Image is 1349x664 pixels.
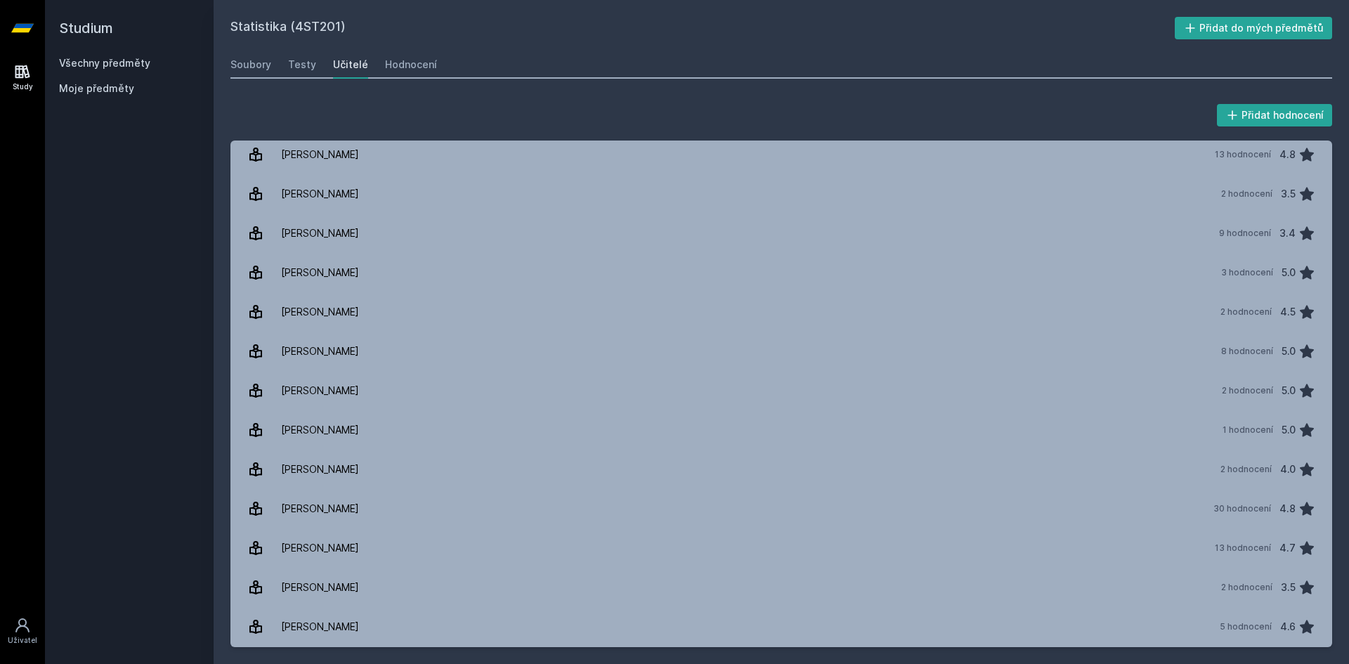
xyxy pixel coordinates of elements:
div: Hodnocení [385,58,437,72]
a: [PERSON_NAME] 2 hodnocení 5.0 [230,371,1332,410]
a: [PERSON_NAME] 1 hodnocení 5.0 [230,410,1332,450]
div: Uživatel [8,635,37,646]
div: 13 hodnocení [1215,542,1271,554]
div: 5.0 [1282,337,1296,365]
a: [PERSON_NAME] 2 hodnocení 4.5 [230,292,1332,332]
div: 13 hodnocení [1215,149,1271,160]
div: 8 hodnocení [1221,346,1273,357]
a: [PERSON_NAME] 9 hodnocení 3.4 [230,214,1332,253]
div: 2 hodnocení [1221,582,1272,593]
a: Study [3,56,42,99]
div: 4.7 [1279,534,1296,562]
a: Testy [288,51,316,79]
div: [PERSON_NAME] [281,613,359,641]
div: 3 hodnocení [1221,267,1273,278]
div: [PERSON_NAME] [281,534,359,562]
div: 30 hodnocení [1213,503,1271,514]
div: Testy [288,58,316,72]
div: Study [13,82,33,92]
div: 2 hodnocení [1220,464,1272,475]
div: 3.4 [1279,219,1296,247]
div: 5.0 [1282,377,1296,405]
a: [PERSON_NAME] 13 hodnocení 4.8 [230,135,1332,174]
a: Učitelé [333,51,368,79]
div: [PERSON_NAME] [281,455,359,483]
div: [PERSON_NAME] [281,495,359,523]
div: [PERSON_NAME] [281,141,359,169]
div: [PERSON_NAME] [281,298,359,326]
h2: Statistika (4ST201) [230,17,1175,39]
div: [PERSON_NAME] [281,219,359,247]
div: 4.8 [1279,495,1296,523]
div: Učitelé [333,58,368,72]
div: 3.5 [1281,180,1296,208]
div: [PERSON_NAME] [281,337,359,365]
div: [PERSON_NAME] [281,377,359,405]
a: [PERSON_NAME] 5 hodnocení 4.6 [230,607,1332,646]
a: Uživatel [3,610,42,653]
button: Přidat do mých předmětů [1175,17,1333,39]
a: [PERSON_NAME] 2 hodnocení 3.5 [230,568,1332,607]
a: [PERSON_NAME] 13 hodnocení 4.7 [230,528,1332,568]
div: [PERSON_NAME] [281,573,359,601]
a: [PERSON_NAME] 30 hodnocení 4.8 [230,489,1332,528]
div: 5.0 [1282,259,1296,287]
div: 4.8 [1279,141,1296,169]
div: 5.0 [1282,416,1296,444]
a: [PERSON_NAME] 2 hodnocení 4.0 [230,450,1332,489]
div: 5 hodnocení [1220,621,1272,632]
a: Soubory [230,51,271,79]
span: Moje předměty [59,82,134,96]
a: Hodnocení [385,51,437,79]
div: 1 hodnocení [1223,424,1273,436]
div: 2 hodnocení [1222,385,1273,396]
a: [PERSON_NAME] 3 hodnocení 5.0 [230,253,1332,292]
div: 4.0 [1280,455,1296,483]
div: 9 hodnocení [1219,228,1271,239]
a: [PERSON_NAME] 2 hodnocení 3.5 [230,174,1332,214]
div: [PERSON_NAME] [281,416,359,444]
div: [PERSON_NAME] [281,259,359,287]
div: 2 hodnocení [1221,188,1272,200]
div: 2 hodnocení [1220,306,1272,318]
a: Všechny předměty [59,57,150,69]
a: [PERSON_NAME] 8 hodnocení 5.0 [230,332,1332,371]
div: [PERSON_NAME] [281,180,359,208]
div: 3.5 [1281,573,1296,601]
button: Přidat hodnocení [1217,104,1333,126]
div: 4.5 [1280,298,1296,326]
div: Soubory [230,58,271,72]
div: 4.6 [1280,613,1296,641]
